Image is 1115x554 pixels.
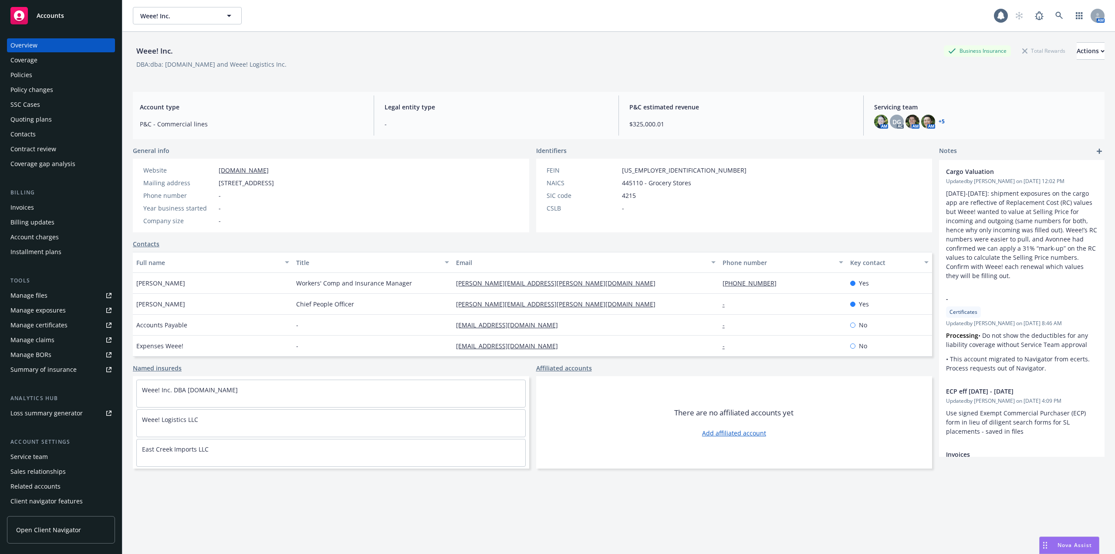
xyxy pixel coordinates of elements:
[7,406,115,420] a: Loss summary generator
[143,178,215,187] div: Mailing address
[7,363,115,377] a: Summary of insurance
[874,115,888,129] img: photo
[946,409,1088,435] span: Use signed Exempt Commercial Purchaser (ECP) form in lieu of diligent search forms for SL placeme...
[7,83,115,97] a: Policy changes
[892,117,901,126] span: DG
[547,166,618,175] div: FEIN
[10,83,53,97] div: Policy changes
[456,300,662,308] a: [PERSON_NAME][EMAIL_ADDRESS][PERSON_NAME][DOMAIN_NAME]
[1058,541,1092,549] span: Nova Assist
[1077,42,1105,60] button: Actions
[136,60,287,69] div: DBA: dba: [DOMAIN_NAME] and Weee! Logistics Inc.
[7,127,115,141] a: Contacts
[456,258,706,267] div: Email
[859,320,867,330] span: No
[7,38,115,52] a: Overview
[10,98,40,112] div: SSC Cases
[723,279,784,287] a: [PHONE_NUMBER]
[939,287,1105,380] div: -CertificatesUpdatedby [PERSON_NAME] on [DATE] 8:46 AMProcessing• Do not show the deductibles for...
[547,191,618,200] div: SIC code
[10,494,83,508] div: Client navigator features
[133,252,293,273] button: Full name
[921,115,935,129] img: photo
[293,252,453,273] button: Title
[859,341,867,350] span: No
[622,166,747,175] span: [US_EMPLOYER_IDENTIFICATION_NUMBER]
[859,279,869,288] span: Yes
[622,178,691,187] span: 445110 - Grocery Stores
[10,318,68,332] div: Manage certificates
[385,119,608,129] span: -
[140,102,363,112] span: Account type
[7,450,115,464] a: Service team
[7,303,115,317] span: Manage exposures
[10,201,34,214] div: Invoices
[10,230,59,244] div: Account charges
[10,215,54,229] div: Billing updates
[874,102,1098,112] span: Servicing team
[10,53,37,67] div: Coverage
[456,342,565,350] a: [EMAIL_ADDRESS][DOMAIN_NAME]
[219,204,221,213] span: -
[296,299,354,309] span: Chief People Officer
[143,166,215,175] div: Website
[453,252,719,273] button: Email
[7,98,115,112] a: SSC Cases
[16,525,81,534] span: Open Client Navigator
[1071,7,1088,24] a: Switch app
[949,308,977,316] span: Certificates
[10,406,83,420] div: Loss summary generator
[723,321,732,329] a: -
[939,160,1105,287] div: Cargo ValuationUpdatedby [PERSON_NAME] on [DATE] 12:02 PM[DATE]-[DATE]: shipment exposures on the...
[622,204,624,213] span: -
[7,465,115,479] a: Sales relationships
[10,348,51,362] div: Manage BORs
[10,68,32,82] div: Policies
[10,450,48,464] div: Service team
[939,443,1105,553] div: InvoicesUpdatedby [PERSON_NAME] on [DATE] 12:44 PMPlease send to Invoices and Expense emails, CCi...
[7,438,115,446] div: Account settings
[136,320,187,330] span: Accounts Payable
[456,279,662,287] a: [PERSON_NAME][EMAIL_ADDRESS][PERSON_NAME][DOMAIN_NAME]
[10,112,52,126] div: Quoting plans
[7,112,115,126] a: Quoting plans
[946,450,1075,459] span: Invoices
[7,68,115,82] a: Policies
[719,252,847,273] button: Phone number
[946,331,978,340] strong: Processing
[946,331,1098,349] p: • Do not show the deductibles for any liability coverage without Service Team approval
[10,142,56,156] div: Contract review
[946,294,1075,303] span: -
[10,38,37,52] div: Overview
[906,115,919,129] img: photo
[536,364,592,373] a: Affiliated accounts
[219,166,269,174] a: [DOMAIN_NAME]
[296,279,412,288] span: Workers' Comp and Insurance Manager
[1077,43,1105,59] div: Actions
[939,380,1105,443] div: ECP eff [DATE] - [DATE]Updatedby [PERSON_NAME] on [DATE] 4:09 PMUse signed Exempt Commercial Purc...
[1094,146,1105,156] a: add
[143,216,215,225] div: Company size
[1040,537,1051,554] div: Drag to move
[140,11,216,20] span: Weee! Inc.
[10,479,61,493] div: Related accounts
[946,397,1098,405] span: Updated by [PERSON_NAME] on [DATE] 4:09 PM
[847,252,932,273] button: Key contact
[385,102,608,112] span: Legal entity type
[219,191,221,200] span: -
[7,276,115,285] div: Tools
[7,230,115,244] a: Account charges
[1018,45,1070,56] div: Total Rewards
[7,348,115,362] a: Manage BORs
[143,204,215,213] div: Year business started
[723,342,732,350] a: -
[946,177,1098,185] span: Updated by [PERSON_NAME] on [DATE] 12:02 PM
[10,333,54,347] div: Manage claims
[7,215,115,229] a: Billing updates
[939,119,945,124] a: +5
[7,53,115,67] a: Coverage
[219,216,221,225] span: -
[296,320,298,330] span: -
[10,289,47,302] div: Manage files
[7,188,115,197] div: Billing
